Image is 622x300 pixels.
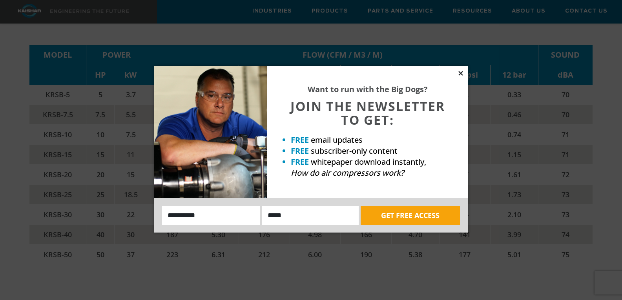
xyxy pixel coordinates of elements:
[291,145,309,156] strong: FREE
[311,135,363,145] span: email updates
[361,206,460,225] button: GET FREE ACCESS
[291,167,404,178] em: How do air compressors work?
[291,156,309,167] strong: FREE
[290,98,445,128] span: JOIN THE NEWSLETTER TO GET:
[311,145,398,156] span: subscriber-only content
[311,156,426,167] span: whitepaper download instantly,
[262,206,359,225] input: Email
[291,135,309,145] strong: FREE
[308,84,428,95] strong: Want to run with the Big Dogs?
[162,206,261,225] input: Name:
[457,70,464,77] button: Close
